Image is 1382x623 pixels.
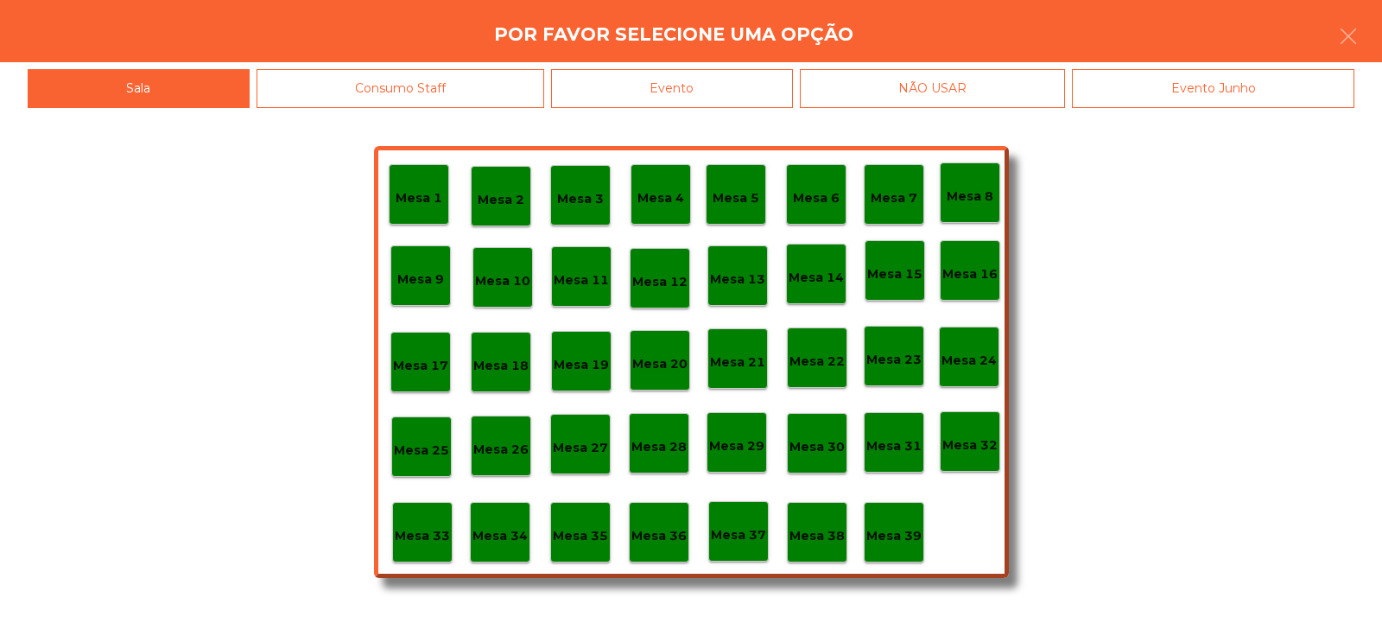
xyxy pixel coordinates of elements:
[789,352,845,372] p: Mesa 22
[632,354,688,374] p: Mesa 20
[395,526,450,546] p: Mesa 33
[637,188,684,208] p: Mesa 4
[257,69,545,108] div: Consumo Staff
[475,271,530,291] p: Mesa 10
[866,350,922,370] p: Mesa 23
[710,353,765,372] p: Mesa 21
[632,272,688,292] p: Mesa 12
[711,525,766,545] p: Mesa 37
[494,22,853,48] h4: Por favor selecione uma opção
[396,188,442,208] p: Mesa 1
[473,356,529,376] p: Mesa 18
[947,187,993,207] p: Mesa 8
[789,526,845,546] p: Mesa 38
[871,188,917,208] p: Mesa 7
[710,270,765,289] p: Mesa 13
[393,356,448,376] p: Mesa 17
[554,355,609,375] p: Mesa 19
[473,440,529,460] p: Mesa 26
[553,438,608,458] p: Mesa 27
[941,351,997,371] p: Mesa 24
[28,69,250,108] div: Sala
[1072,69,1354,108] div: Evento Junho
[866,526,922,546] p: Mesa 39
[551,69,793,108] div: Evento
[867,264,922,284] p: Mesa 15
[397,270,444,289] p: Mesa 9
[553,526,608,546] p: Mesa 35
[793,188,840,208] p: Mesa 6
[472,526,528,546] p: Mesa 34
[713,188,759,208] p: Mesa 5
[631,437,687,457] p: Mesa 28
[631,526,687,546] p: Mesa 36
[942,435,998,455] p: Mesa 32
[394,441,449,461] p: Mesa 25
[789,437,845,457] p: Mesa 30
[554,270,609,290] p: Mesa 11
[866,436,922,456] p: Mesa 31
[557,189,604,209] p: Mesa 3
[709,436,764,456] p: Mesa 29
[942,264,998,284] p: Mesa 16
[800,69,1066,108] div: NÃO USAR
[789,268,844,288] p: Mesa 14
[478,190,524,210] p: Mesa 2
